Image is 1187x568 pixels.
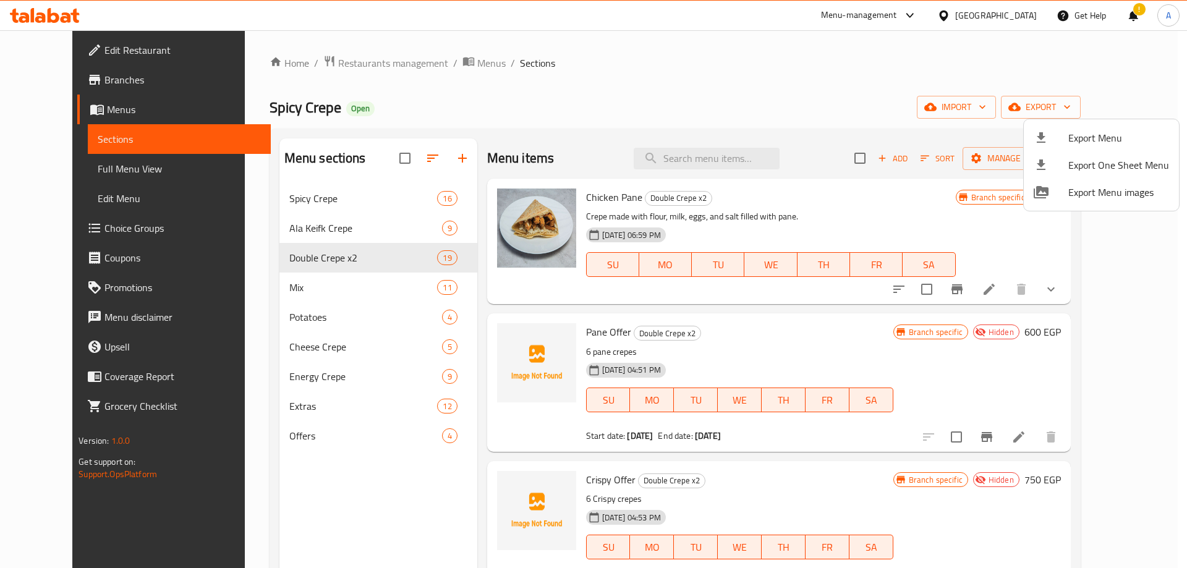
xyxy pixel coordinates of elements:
li: Export Menu images [1024,179,1179,206]
span: Export Menu images [1068,185,1169,200]
span: Export Menu [1068,130,1169,145]
li: Export one sheet menu items [1024,151,1179,179]
li: Export menu items [1024,124,1179,151]
span: Export One Sheet Menu [1068,158,1169,172]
